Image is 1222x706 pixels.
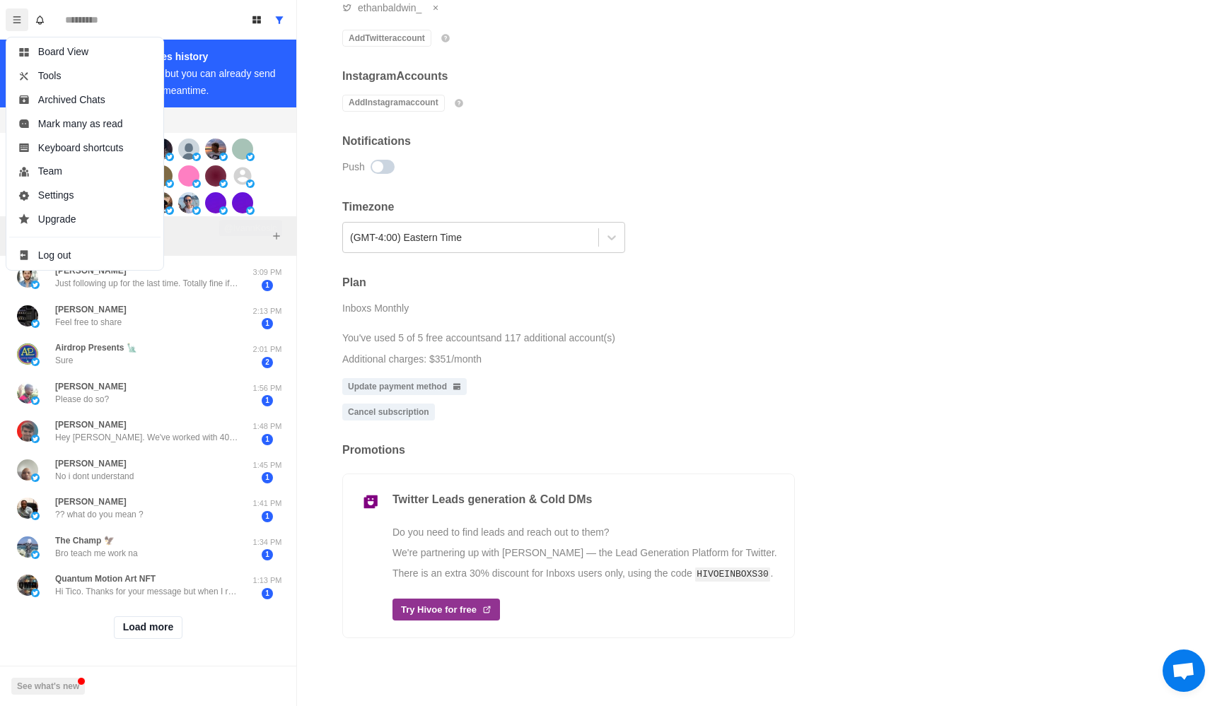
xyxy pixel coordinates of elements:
p: There is an extra 30% discount for Inboxs users only, using the code . [392,566,777,582]
p: Sure [55,354,73,367]
img: picture [31,589,40,597]
img: picture [246,180,255,188]
img: picture [219,153,228,161]
p: 1:34 PM [250,536,285,548]
a: Try Hivoe for free [392,599,777,621]
p: Quantum Motion Art NFT [55,572,156,585]
p: The Champ 🦅 [55,534,115,547]
span: 1 [262,511,273,522]
p: [PERSON_NAME] [55,418,127,431]
a: Cancel subscription [342,404,435,420]
img: picture [192,206,201,215]
p: Please do so? [55,393,109,406]
img: picture [232,139,253,160]
img: hivoe_logo.png [360,491,381,512]
img: picture [205,165,226,187]
img: picture [192,180,201,188]
div: Push [342,156,365,177]
button: info [437,30,454,47]
h2: Notifications [342,134,795,148]
div: Inboxs Monthly [342,298,409,319]
img: picture [31,435,40,443]
img: picture [165,153,174,161]
p: We're partnering up with [PERSON_NAME] — the Lead Generation Platform for Twitter. [392,546,777,560]
p: Just following up for the last time. Totally fine if this is not a priority yet. But if you guys ... [55,277,239,290]
img: picture [17,382,38,404]
p: 1:41 PM [250,498,285,510]
p: Hey [PERSON_NAME]. We've worked with 400+ outbound teams. Most lose six figures/yr to a hidden ou... [55,431,239,444]
img: picture [31,319,40,328]
span: 1 [262,434,273,445]
p: [PERSON_NAME] [55,264,127,277]
p: 1:45 PM [250,459,285,471]
p: No i dont understand [55,470,134,483]
button: Load more [114,616,183,639]
img: picture [232,192,253,213]
p: [PERSON_NAME] [55,495,127,508]
h2: Promotions [342,443,795,457]
p: 1:48 PM [250,420,285,433]
h2: Timezone [342,200,795,213]
span: 1 [262,318,273,329]
p: 2:01 PM [250,343,285,355]
button: See what's new [11,678,85,695]
p: ?? what do you mean ? [55,508,144,521]
img: picture [178,139,199,160]
div: Try Hivoe for free [392,599,500,621]
img: picture [205,139,226,160]
img: picture [17,305,38,326]
span: 2 [262,357,273,368]
span: 1 [262,395,273,406]
img: picture [31,473,40,482]
button: Notifications [28,8,51,31]
p: Twitter Leads generation & Cold DMs [392,491,777,508]
img: picture [246,206,255,215]
p: Do you need to find leads and reach out to them? [392,525,777,540]
p: Additional charges: $ 351 / month [342,348,615,370]
img: picture [17,343,38,365]
button: info [450,95,467,112]
h2: Plan [342,276,795,289]
span: 1 [262,472,273,483]
span: 1 [262,588,273,599]
p: Feel free to share [55,316,122,329]
img: picture [17,459,38,481]
img: picture [31,512,40,520]
img: picture [31,396,40,405]
img: picture [192,153,201,161]
span: 1 [262,549,273,560]
p: [PERSON_NAME] [55,303,127,316]
img: picture [178,165,199,187]
img: picture [17,536,38,558]
img: picture [31,551,40,559]
h2: Instagram Accounts [342,69,467,83]
p: Bro teach me work na [55,547,138,560]
img: picture [246,153,255,161]
img: picture [31,358,40,366]
p: [PERSON_NAME] [55,380,127,393]
a: Update payment method [342,378,467,395]
img: picture [17,575,38,596]
p: Airdrop Presents 🗽 [55,341,137,354]
button: AddTwitteraccount [342,30,431,47]
img: picture [165,180,174,188]
img: picture [17,266,38,288]
button: Board View [245,8,268,31]
img: picture [165,206,174,215]
button: Show all conversations [268,8,291,31]
a: Open chat [1163,649,1205,692]
p: [PERSON_NAME] [55,457,127,470]
img: picture [205,192,226,213]
p: 3:09 PM [250,266,285,278]
button: Menu [6,8,28,31]
button: AddInstagramaccount [342,95,445,112]
code: HIVOEINBOXS30 [695,567,771,582]
p: 1:13 PM [250,575,285,587]
img: picture [31,281,40,289]
img: picture [219,180,228,188]
p: Hi Tico. Thanks for your message but when I read a message from random people around the world th... [55,585,239,598]
span: 1 [262,280,273,291]
img: picture [17,498,38,519]
p: 1:56 PM [250,382,285,394]
p: You've used 5 of 5 free accounts and 117 additional account(s) [342,327,615,348]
